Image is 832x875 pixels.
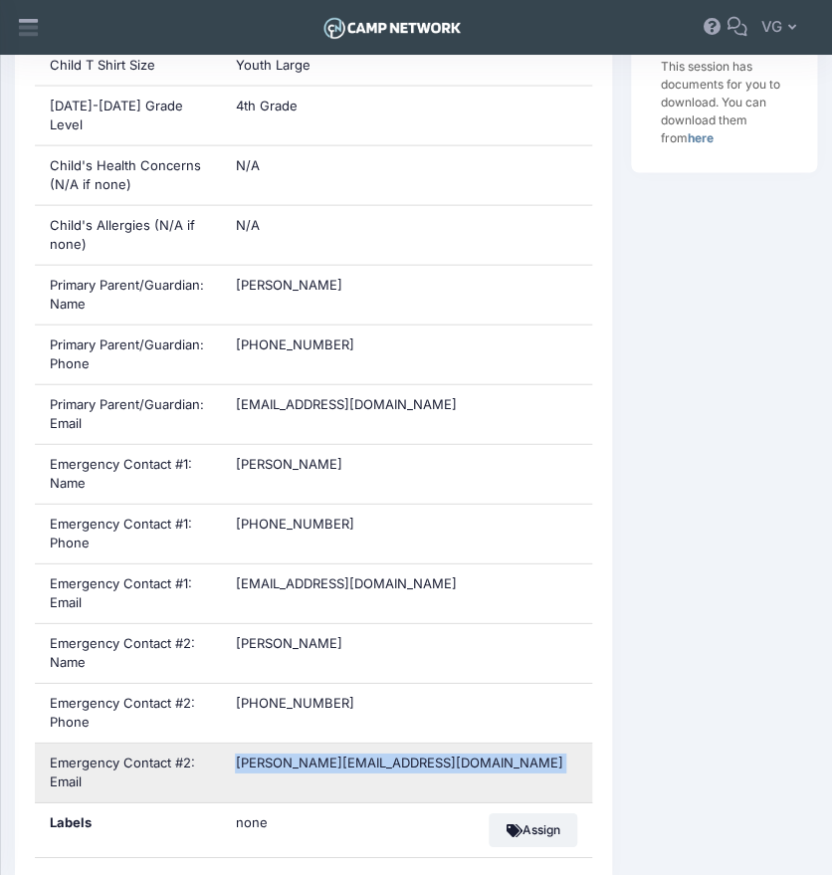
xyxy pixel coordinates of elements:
[235,157,259,173] span: N/A
[760,16,781,38] span: VG
[235,575,456,591] span: [EMAIL_ADDRESS][DOMAIN_NAME]
[35,803,221,857] div: Labels
[235,755,562,770] span: [PERSON_NAME][EMAIL_ADDRESS][DOMAIN_NAME]
[35,146,221,205] div: Child's Health Concerns (N/A if none)
[235,396,456,412] span: [EMAIL_ADDRESS][DOMAIN_NAME]
[660,58,787,147] div: This session has documents for you to download. You can download them from
[235,516,353,532] span: [PHONE_NUMBER]
[35,505,221,563] div: Emergency Contact #1: Phone
[687,130,713,145] a: here
[235,813,484,833] span: none
[35,564,221,623] div: Emergency Contact #1: Email
[35,326,221,384] div: Primary Parent/Guardian: Phone
[235,635,341,651] span: [PERSON_NAME]
[235,277,341,293] span: [PERSON_NAME]
[747,5,817,51] button: VG
[235,217,259,233] span: N/A
[235,98,297,113] span: 4th Grade
[35,46,221,86] div: Child T Shirt Size
[35,445,221,504] div: Emergency Contact #1: Name
[235,57,310,73] span: Youth Large
[35,385,221,444] div: Primary Parent/Guardian: Email
[35,744,221,802] div: Emergency Contact #2: Email
[35,266,221,325] div: Primary Parent/Guardian: Name
[235,336,353,352] span: [PHONE_NUMBER]
[35,624,221,683] div: Emergency Contact #2: Name
[35,206,221,265] div: Child's Allergies (N/A if none)
[9,5,49,51] div: Show aside menu
[35,87,221,145] div: [DATE]-[DATE] Grade Level
[320,13,463,43] img: Logo
[235,456,341,472] span: [PERSON_NAME]
[35,684,221,743] div: Emergency Contact #2: Phone
[235,695,353,711] span: [PHONE_NUMBER]
[489,813,577,847] button: Assign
